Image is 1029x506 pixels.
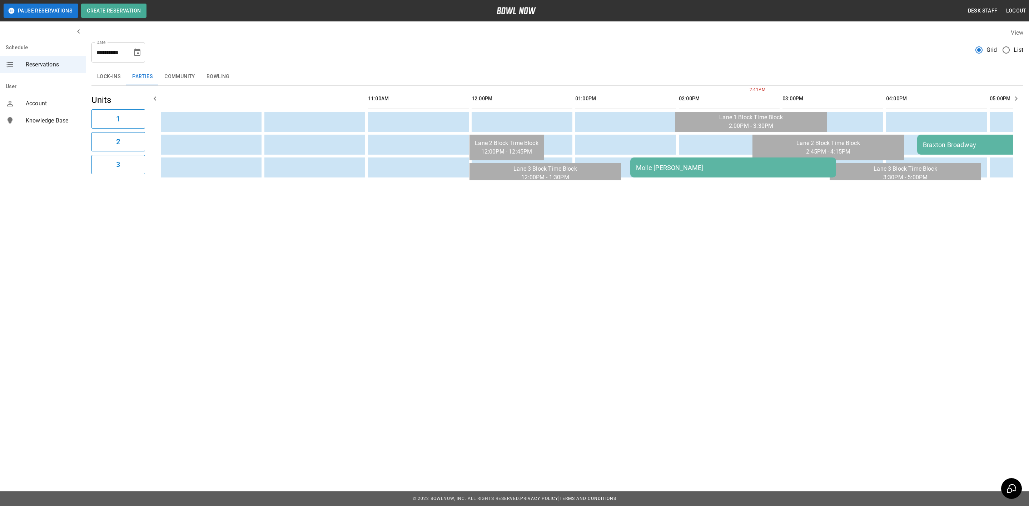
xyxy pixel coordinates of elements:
th: 11:00AM [368,89,469,109]
th: 09:00AM [161,89,262,109]
button: Parties [126,68,159,85]
h6: 1 [116,113,120,125]
th: 12:00PM [472,89,572,109]
span: 2:41PM [748,86,750,94]
th: 10:00AM [264,89,365,109]
span: Knowledge Base [26,116,80,125]
span: Reservations [26,60,80,69]
button: Create Reservation [81,4,146,18]
span: Grid [986,46,997,54]
button: Pause Reservations [4,4,78,18]
button: 2 [91,132,145,151]
button: Desk Staff [965,4,1000,17]
button: Logout [1003,4,1029,17]
h5: Units [91,94,145,106]
button: Choose date, selected date is Sep 13, 2025 [130,45,144,60]
h6: 2 [116,136,120,147]
button: 1 [91,109,145,129]
a: Privacy Policy [520,496,558,501]
span: © 2022 BowlNow, Inc. All Rights Reserved. [413,496,520,501]
button: Community [159,68,201,85]
img: logo [497,7,536,14]
a: Terms and Conditions [560,496,616,501]
button: Lock-ins [91,68,126,85]
span: List [1014,46,1023,54]
div: Molle [PERSON_NAME] [636,164,830,171]
label: View [1011,29,1023,36]
h6: 3 [116,159,120,170]
button: Bowling [201,68,235,85]
button: 3 [91,155,145,174]
div: inventory tabs [91,68,1023,85]
span: Account [26,99,80,108]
